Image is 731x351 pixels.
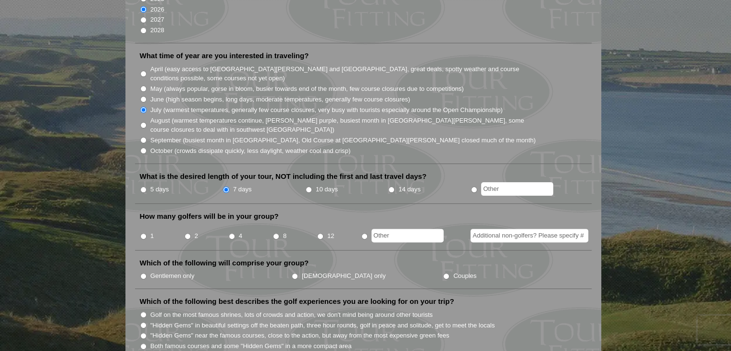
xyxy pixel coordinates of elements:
[140,212,279,221] label: How many golfers will be in your group?
[471,229,588,242] input: Additional non-golfers? Please specify #
[372,229,444,242] input: Other
[150,310,433,320] label: Golf on the most famous shrines, lots of crowds and action, we don't mind being around other tour...
[453,271,476,281] label: Couples
[150,271,195,281] label: Gentlemen only
[150,15,164,25] label: 2027
[150,146,351,156] label: October (crowds dissipate quickly, less daylight, weather cool and crisp)
[195,231,198,241] label: 2
[150,331,449,340] label: "Hidden Gems" near the famous courses, close to the action, but away from the most expensive gree...
[150,341,352,351] label: Both famous courses and some "Hidden Gems" in a more compact area
[233,185,252,194] label: 7 days
[283,231,286,241] label: 8
[150,105,503,115] label: July (warmest temperatures, generally few course closures, very busy with tourists especially aro...
[239,231,242,241] label: 4
[150,185,169,194] label: 5 days
[150,25,164,35] label: 2028
[150,5,164,14] label: 2026
[150,64,537,83] label: April (easy access to [GEOGRAPHIC_DATA][PERSON_NAME] and [GEOGRAPHIC_DATA], great deals, spotty w...
[327,231,335,241] label: 12
[316,185,338,194] label: 10 days
[150,136,536,145] label: September (busiest month in [GEOGRAPHIC_DATA], Old Course at [GEOGRAPHIC_DATA][PERSON_NAME] close...
[302,271,385,281] label: [DEMOGRAPHIC_DATA] only
[140,172,427,181] label: What is the desired length of your tour, NOT including the first and last travel days?
[150,231,154,241] label: 1
[481,182,553,196] input: Other
[140,297,454,306] label: Which of the following best describes the golf experiences you are looking for on your trip?
[140,258,309,268] label: Which of the following will comprise your group?
[150,84,464,94] label: May (always popular, gorse in bloom, busier towards end of the month, few course closures due to ...
[150,116,537,135] label: August (warmest temperatures continue, [PERSON_NAME] purple, busiest month in [GEOGRAPHIC_DATA][P...
[140,51,309,61] label: What time of year are you interested in traveling?
[150,95,410,104] label: June (high season begins, long days, moderate temperatures, generally few course closures)
[150,321,495,330] label: "Hidden Gems" in beautiful settings off the beaten path, three hour rounds, golf in peace and sol...
[398,185,421,194] label: 14 days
